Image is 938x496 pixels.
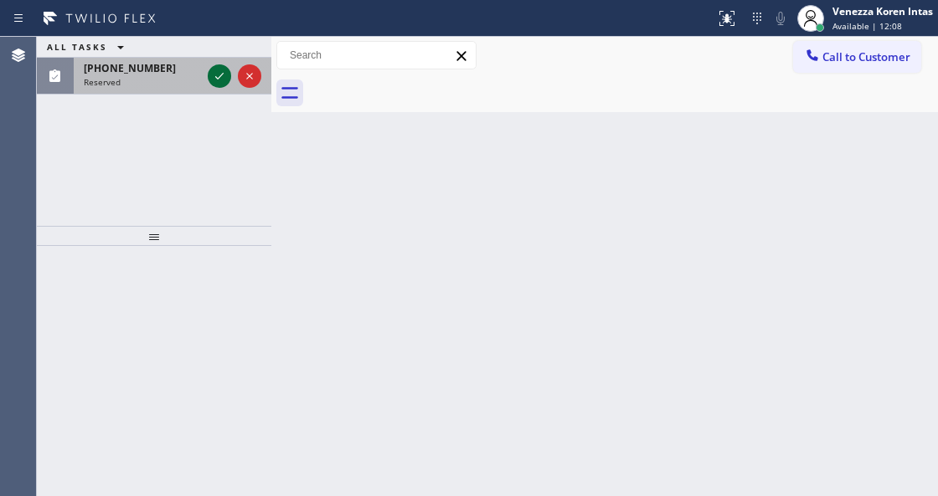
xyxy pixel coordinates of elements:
span: Reserved [84,76,121,88]
span: ALL TASKS [47,41,107,53]
input: Search [277,42,476,69]
span: Call to Customer [822,49,910,64]
button: Call to Customer [793,41,921,73]
button: Mute [769,7,792,30]
button: ALL TASKS [37,37,141,57]
span: [PHONE_NUMBER] [84,61,176,75]
div: Venezza Koren Intas [832,4,933,18]
button: Reject [238,64,261,88]
button: Accept [208,64,231,88]
span: Available | 12:08 [832,20,902,32]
